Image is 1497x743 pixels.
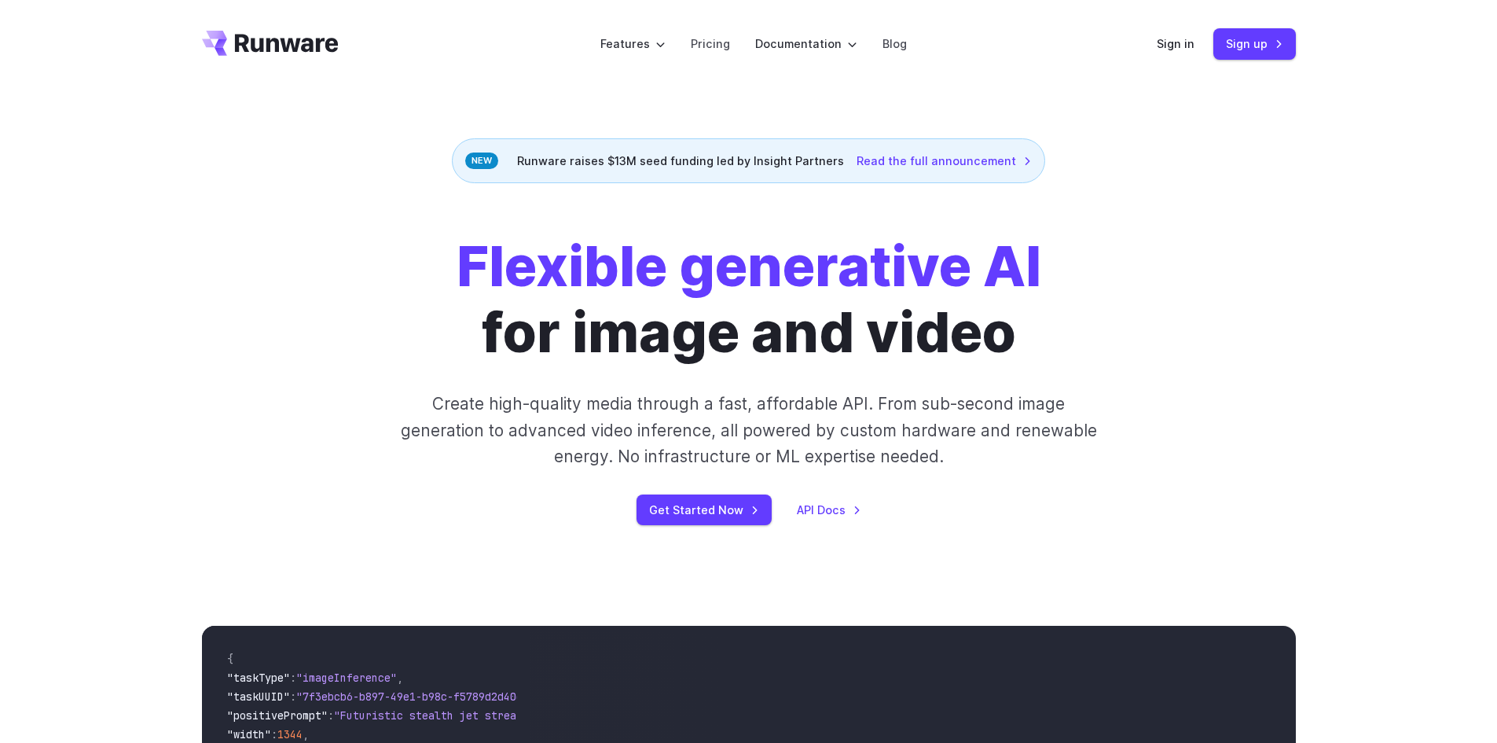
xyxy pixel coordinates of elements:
span: 1344 [277,727,303,741]
span: "positivePrompt" [227,708,328,723]
span: "imageInference" [296,671,397,685]
a: Sign up [1213,28,1296,59]
span: "Futuristic stealth jet streaking through a neon-lit cityscape with glowing purple exhaust" [334,708,906,723]
span: : [328,708,334,723]
div: Runware raises $13M seed funding led by Insight Partners [452,138,1045,183]
a: Read the full announcement [857,152,1032,170]
a: Pricing [691,35,730,53]
h1: for image and video [457,234,1041,366]
span: "taskType" [227,671,290,685]
span: "7f3ebcb6-b897-49e1-b98c-f5789d2d40d7" [296,690,535,704]
span: : [290,671,296,685]
label: Features [600,35,666,53]
span: "width" [227,727,271,741]
p: Create high-quality media through a fast, affordable API. From sub-second image generation to adv... [398,391,1099,469]
a: Get Started Now [637,495,772,525]
a: Blog [882,35,907,53]
span: , [397,671,403,685]
strong: Flexible generative AI [457,233,1041,300]
span: : [290,690,296,704]
a: Sign in [1157,35,1194,53]
span: : [271,727,277,741]
a: Go to / [202,31,339,56]
span: "taskUUID" [227,690,290,704]
label: Documentation [755,35,857,53]
span: { [227,652,233,666]
a: API Docs [797,501,861,519]
span: , [303,727,309,741]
